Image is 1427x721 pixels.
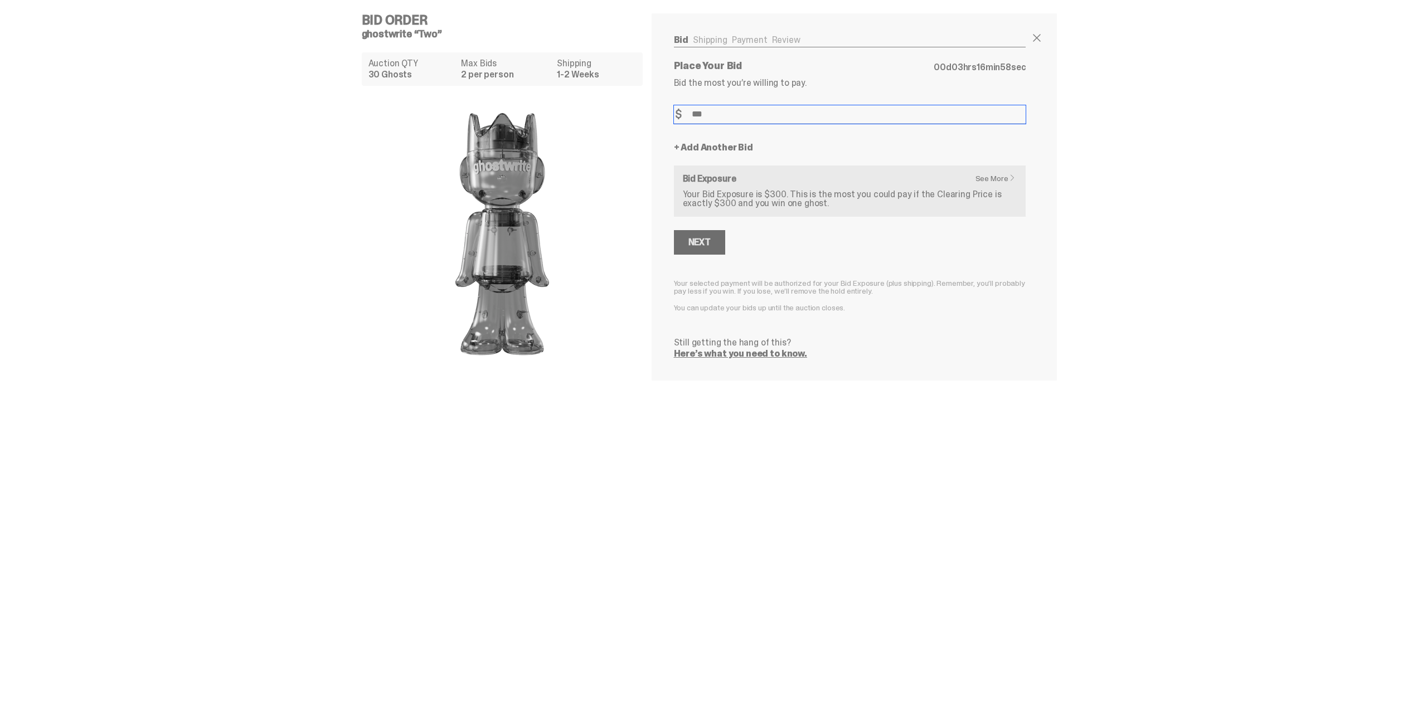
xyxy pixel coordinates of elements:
[362,29,652,39] h5: ghostwrite “Two”
[975,174,1022,182] a: See More
[1000,61,1011,73] span: 58
[391,95,614,373] img: product image
[674,304,1026,311] p: You can update your bids up until the auction closes.
[683,190,1017,208] p: Your Bid Exposure is $300. This is the most you could pay if the Clearing Price is exactly $300 a...
[362,13,652,27] h4: Bid Order
[557,70,635,79] dd: 1-2 Weeks
[461,70,550,79] dd: 2 per person
[688,238,711,247] div: Next
[674,230,725,255] button: Next
[368,70,455,79] dd: 30 Ghosts
[368,59,455,68] dt: Auction QTY
[674,61,934,71] p: Place Your Bid
[674,338,1026,347] p: Still getting the hang of this?
[934,61,946,73] span: 00
[461,59,550,68] dt: Max Bids
[674,143,753,152] a: + Add Another Bid
[683,174,1017,183] h6: Bid Exposure
[674,79,1026,87] p: Bid the most you’re willing to pay.
[675,109,682,120] span: $
[557,59,635,68] dt: Shipping
[977,61,986,73] span: 16
[674,279,1026,295] p: Your selected payment will be authorized for your Bid Exposure (plus shipping). Remember, you’ll ...
[674,34,689,46] a: Bid
[674,348,807,359] a: Here’s what you need to know.
[934,63,1026,72] p: d hrs min sec
[952,61,963,73] span: 03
